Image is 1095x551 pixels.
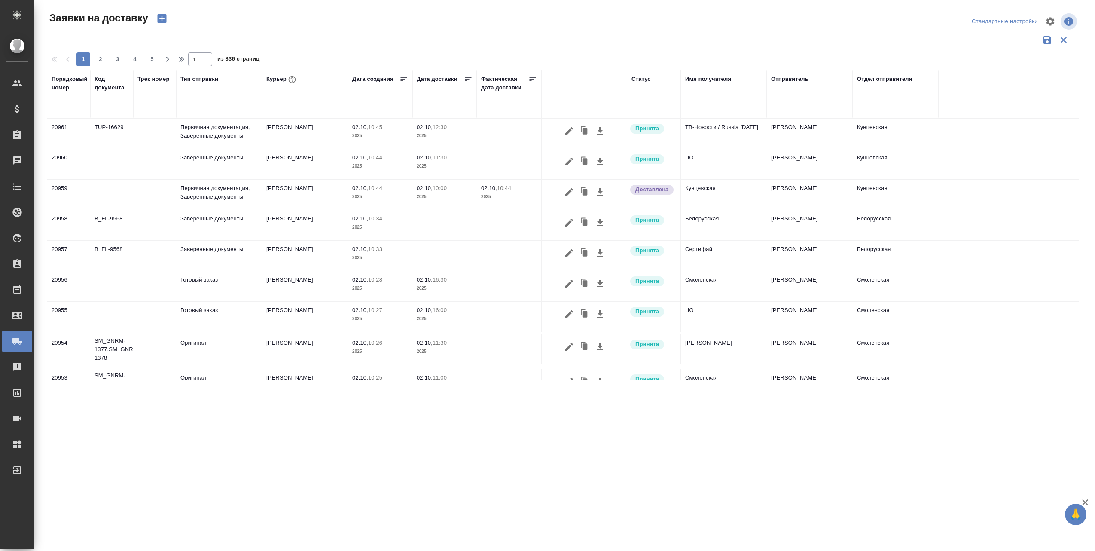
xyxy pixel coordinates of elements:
[681,149,767,179] td: ЦО
[576,339,593,355] button: Клонировать
[433,307,447,313] p: 16:00
[262,334,348,364] td: [PERSON_NAME]
[433,185,447,191] p: 10:00
[368,154,382,161] p: 10:44
[635,124,659,133] p: Принята
[90,241,133,271] td: B_FL-9568
[771,75,808,83] div: Отправитель
[287,74,298,85] button: При выборе курьера статус заявки автоматически поменяется на «Принята»
[176,241,262,271] td: Заверенные документы
[853,241,939,271] td: Белорусская
[853,119,939,149] td: Кунцевская
[767,180,853,210] td: [PERSON_NAME]
[681,119,767,149] td: ТВ-Новости / Russia [DATE]
[352,162,408,171] p: 2025
[368,215,382,222] p: 10:34
[562,123,576,139] button: Редактировать
[417,185,433,191] p: 02.10,
[52,75,88,92] div: Порядковый номер
[593,184,607,200] button: Скачать
[629,153,676,165] div: Курьер назначен
[352,246,368,252] p: 02.10,
[629,184,676,196] div: Документы доставлены, фактическая дата доставки проставиться автоматически
[853,334,939,364] td: Смоленская
[262,210,348,240] td: [PERSON_NAME]
[853,210,939,240] td: Белорусская
[853,271,939,301] td: Смоленская
[767,119,853,149] td: [PERSON_NAME]
[417,276,433,283] p: 02.10,
[681,334,767,364] td: [PERSON_NAME]
[1068,505,1083,523] span: 🙏
[145,55,159,64] span: 5
[629,123,676,135] div: Курьер назначен
[352,193,408,201] p: 2025
[593,245,607,261] button: Скачать
[47,369,90,399] td: 20953
[767,149,853,179] td: [PERSON_NAME]
[352,284,408,293] p: 2025
[767,241,853,271] td: [PERSON_NAME]
[176,369,262,399] td: Оригинал
[128,55,142,64] span: 4
[47,119,90,149] td: 20961
[368,185,382,191] p: 10:44
[481,193,537,201] p: 2025
[635,307,659,316] p: Принята
[629,245,676,257] div: Курьер назначен
[576,245,593,261] button: Клонировать
[90,119,133,149] td: TUP-16629
[352,374,368,381] p: 02.10,
[635,340,659,349] p: Принята
[433,374,447,381] p: 11:00
[111,52,125,66] button: 3
[629,275,676,287] div: Курьер назначен
[681,241,767,271] td: Сертифай
[853,369,939,399] td: Смоленская
[417,374,433,381] p: 02.10,
[853,302,939,332] td: Смоленская
[417,75,458,83] div: Дата доставки
[681,271,767,301] td: Смоленская
[47,334,90,364] td: 20954
[635,216,659,224] p: Принята
[128,52,142,66] button: 4
[137,75,170,83] div: Трек номер
[368,307,382,313] p: 10:27
[176,119,262,149] td: Первичная документация, Заверенные документы
[352,215,368,222] p: 02.10,
[368,246,382,252] p: 10:33
[576,373,593,390] button: Клонировать
[576,306,593,322] button: Клонировать
[262,369,348,399] td: [PERSON_NAME]
[176,149,262,179] td: Заверенные документы
[681,302,767,332] td: ЦО
[94,55,107,64] span: 2
[767,302,853,332] td: [PERSON_NAME]
[629,214,676,226] div: Курьер назначен
[417,162,473,171] p: 2025
[562,184,576,200] button: Редактировать
[417,154,433,161] p: 02.10,
[417,347,473,356] p: 2025
[576,184,593,200] button: Клонировать
[481,75,528,92] div: Фактическая дата доставки
[767,369,853,399] td: [PERSON_NAME]
[352,254,408,262] p: 2025
[1061,13,1079,30] span: Посмотреть информацию
[635,277,659,285] p: Принята
[576,153,593,170] button: Клонировать
[352,75,393,83] div: Дата создания
[562,214,576,231] button: Редактировать
[47,149,90,179] td: 20960
[47,210,90,240] td: 20958
[562,245,576,261] button: Редактировать
[417,340,433,346] p: 02.10,
[433,276,447,283] p: 16:30
[176,271,262,301] td: Готовый заказ
[90,332,133,367] td: SM_GNRM-1377,SM_GNRM-1378
[562,153,576,170] button: Редактировать
[368,374,382,381] p: 10:25
[176,334,262,364] td: Оригинал
[576,275,593,292] button: Клонировать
